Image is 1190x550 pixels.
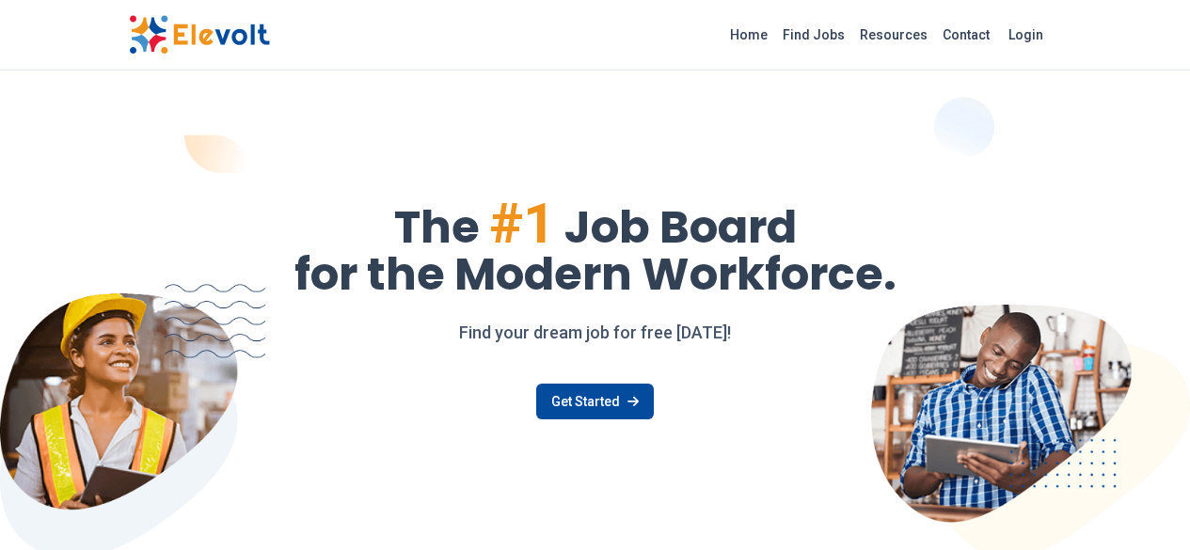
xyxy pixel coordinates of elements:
[997,16,1055,54] a: Login
[489,190,555,257] span: #1
[536,384,654,419] a: Get Started
[935,20,997,50] a: Contact
[775,20,852,50] a: Find Jobs
[129,15,270,55] img: Elevolt
[129,320,1062,346] p: Find your dream job for free [DATE]!
[852,20,935,50] a: Resources
[722,20,775,50] a: Home
[129,196,1062,297] h1: The Job Board for the Modern Workforce.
